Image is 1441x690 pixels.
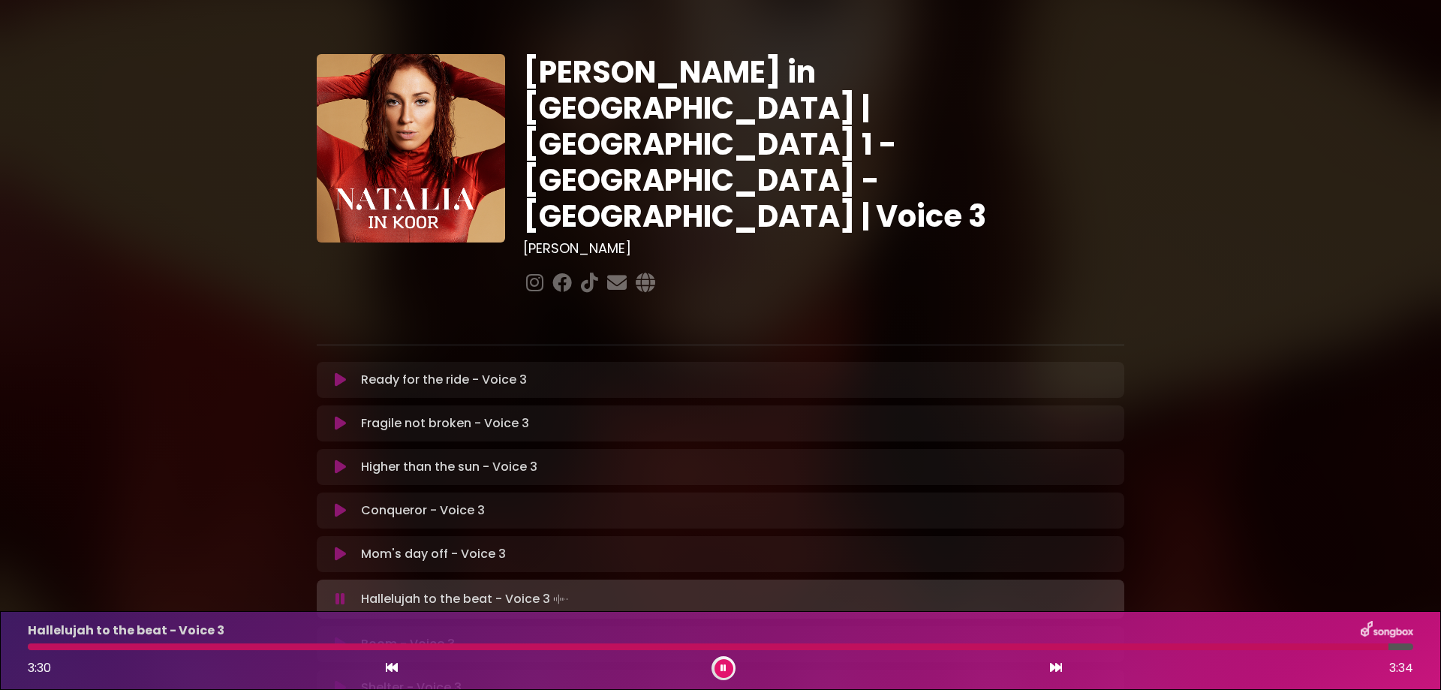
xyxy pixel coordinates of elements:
p: Fragile not broken - Voice 3 [361,414,529,432]
p: Mom's day off - Voice 3 [361,545,506,563]
p: Hallelujah to the beat - Voice 3 [361,589,571,610]
img: waveform4.gif [550,589,571,610]
h3: [PERSON_NAME] [523,240,1124,257]
p: Hallelujah to the beat - Voice 3 [28,622,224,640]
p: Conqueror - Voice 3 [361,502,485,520]
img: YTVS25JmS9CLUqXqkEhs [317,54,505,243]
p: Higher than the sun - Voice 3 [361,458,537,476]
img: songbox-logo-white.png [1361,621,1413,640]
span: 3:34 [1389,659,1413,677]
h1: [PERSON_NAME] in [GEOGRAPHIC_DATA] | [GEOGRAPHIC_DATA] 1 - [GEOGRAPHIC_DATA] - [GEOGRAPHIC_DATA] ... [523,54,1124,234]
p: Ready for the ride - Voice 3 [361,371,527,389]
span: 3:30 [28,659,51,676]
